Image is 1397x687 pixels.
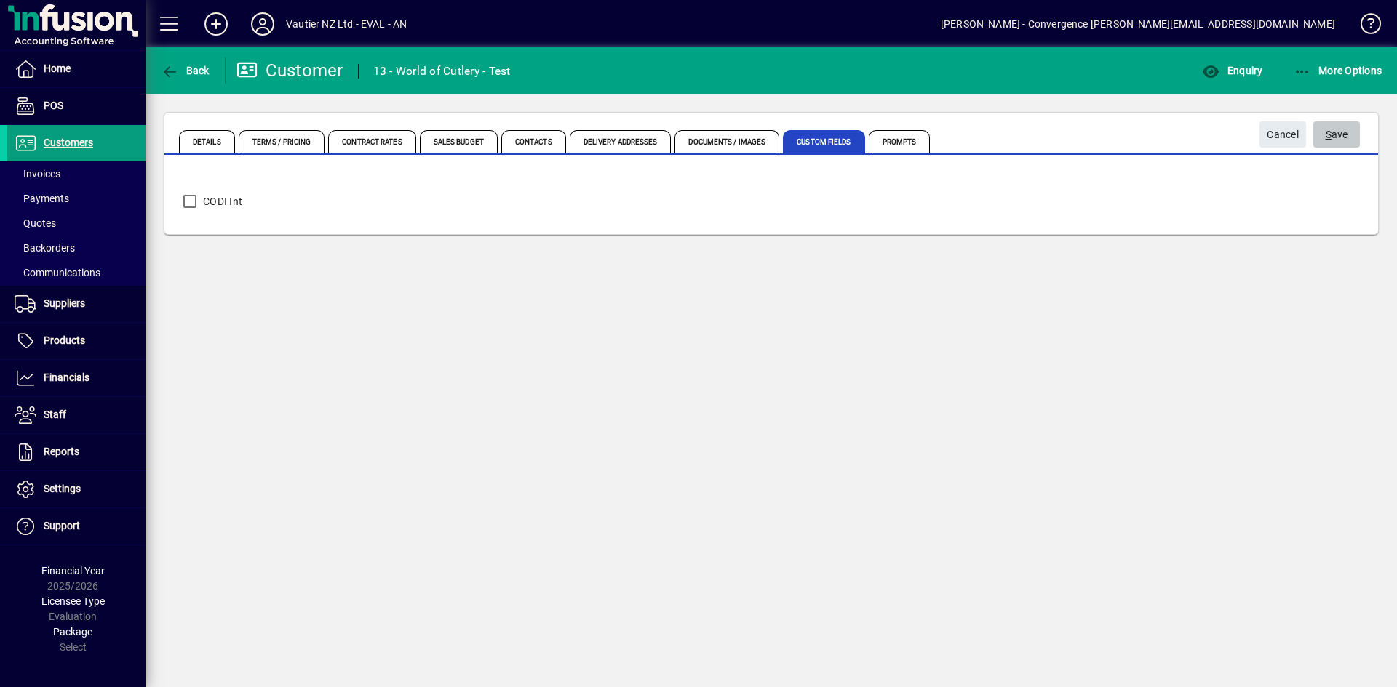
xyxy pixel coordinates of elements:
[41,595,105,607] span: Licensee Type
[7,286,146,322] a: Suppliers
[7,434,146,470] a: Reports
[7,51,146,87] a: Home
[44,63,71,74] span: Home
[1267,123,1299,147] span: Cancel
[328,130,415,153] span: Contract Rates
[44,409,66,420] span: Staff
[7,236,146,260] a: Backorders
[373,60,511,83] div: 13 - World of Cutlery - Test
[193,11,239,37] button: Add
[7,508,146,545] a: Support
[239,11,286,37] button: Profile
[570,130,672,153] span: Delivery Addresses
[44,446,79,457] span: Reports
[15,242,75,254] span: Backorders
[7,161,146,186] a: Invoices
[44,520,80,531] span: Support
[161,65,210,76] span: Back
[1259,121,1306,148] button: Cancel
[7,88,146,124] a: POS
[44,334,85,346] span: Products
[200,194,242,209] label: CODI Int
[7,211,146,236] a: Quotes
[44,100,63,111] span: POS
[7,260,146,285] a: Communications
[1198,57,1266,84] button: Enquiry
[1294,65,1382,76] span: More Options
[869,130,931,153] span: Prompts
[783,130,864,153] span: Custom Fields
[674,130,779,153] span: Documents / Images
[179,130,235,153] span: Details
[15,193,69,204] span: Payments
[44,137,93,148] span: Customers
[146,57,226,84] app-page-header-button: Back
[1326,129,1332,140] span: S
[15,217,56,229] span: Quotes
[53,626,92,638] span: Package
[44,371,89,383] span: Financials
[7,186,146,211] a: Payments
[7,323,146,359] a: Products
[15,267,100,278] span: Communications
[7,471,146,507] a: Settings
[286,12,407,36] div: Vautier NZ Ltd - EVAL - AN
[236,59,343,82] div: Customer
[44,483,81,494] span: Settings
[7,360,146,396] a: Financials
[157,57,213,84] button: Back
[420,130,498,153] span: Sales Budget
[41,565,105,576] span: Financial Year
[1202,65,1262,76] span: Enquiry
[1290,57,1386,84] button: More Options
[501,130,566,153] span: Contacts
[1350,3,1379,50] a: Knowledge Base
[941,12,1335,36] div: [PERSON_NAME] - Convergence [PERSON_NAME][EMAIL_ADDRESS][DOMAIN_NAME]
[239,130,325,153] span: Terms / Pricing
[7,397,146,433] a: Staff
[1326,123,1348,147] span: ave
[44,297,85,309] span: Suppliers
[1313,121,1360,148] button: Save
[15,168,60,180] span: Invoices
